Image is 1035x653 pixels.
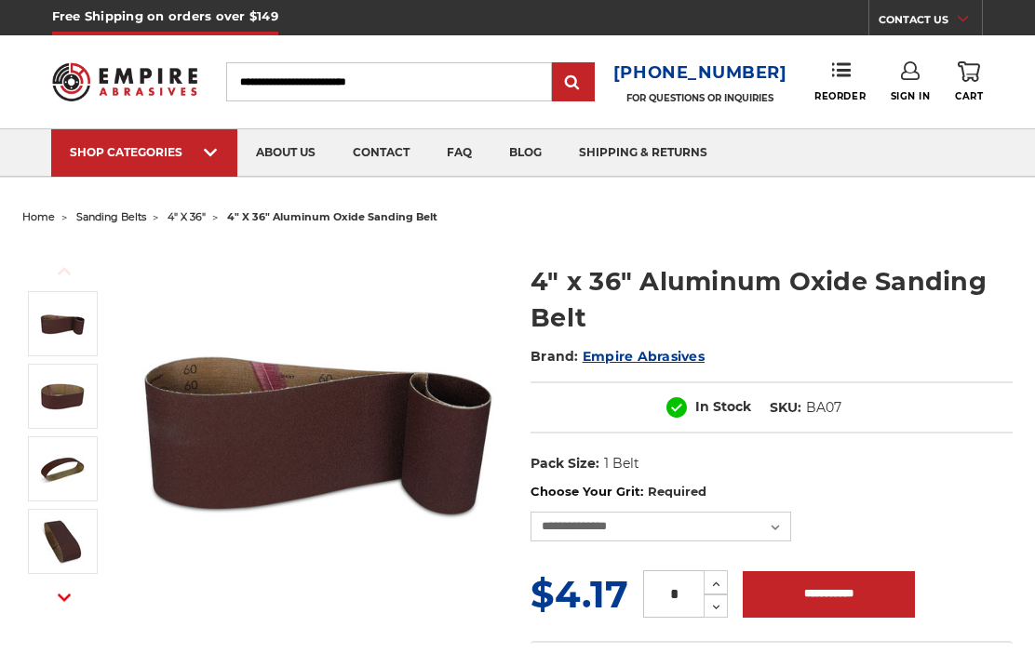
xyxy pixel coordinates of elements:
span: 4" x 36" aluminum oxide sanding belt [227,210,437,223]
span: In Stock [695,398,751,415]
a: CONTACT US [879,9,982,35]
button: Previous [42,251,87,291]
img: 4" x 36" AOX Sanding Belt [39,373,86,420]
img: 4" x 36" Sanding Belt - Aluminum Oxide [39,446,86,492]
dd: 1 Belt [604,454,639,473]
a: Empire Abrasives [583,348,705,365]
a: faq [428,129,491,177]
button: Next [42,578,87,618]
img: 4" x 36" Aluminum Oxide Sanding Belt [131,244,504,616]
a: shipping & returns [560,129,726,177]
a: 4" x 36" [168,210,206,223]
a: home [22,210,55,223]
p: FOR QUESTIONS OR INQUIRIES [613,92,787,104]
dt: SKU: [770,398,801,418]
label: Choose Your Grit: [531,483,1013,501]
dd: BA07 [806,398,841,418]
span: Brand: [531,348,579,365]
span: Sign In [891,90,931,102]
a: sanding belts [76,210,146,223]
span: Cart [955,90,983,102]
a: contact [334,129,428,177]
a: about us [237,129,334,177]
img: Empire Abrasives [52,53,197,110]
a: [PHONE_NUMBER] [613,60,787,87]
a: blog [491,129,560,177]
img: 4" x 36" Aluminum Oxide Sanding Belt [39,300,86,347]
a: Cart [955,61,983,102]
a: Reorder [814,61,866,101]
span: Reorder [814,90,866,102]
h1: 4" x 36" Aluminum Oxide Sanding Belt [531,263,1013,336]
div: SHOP CATEGORIES [70,145,219,159]
dt: Pack Size: [531,454,599,473]
small: Required [648,484,706,499]
img: 4" x 36" Sanding Belt - AOX [39,518,86,565]
span: $4.17 [531,571,628,617]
